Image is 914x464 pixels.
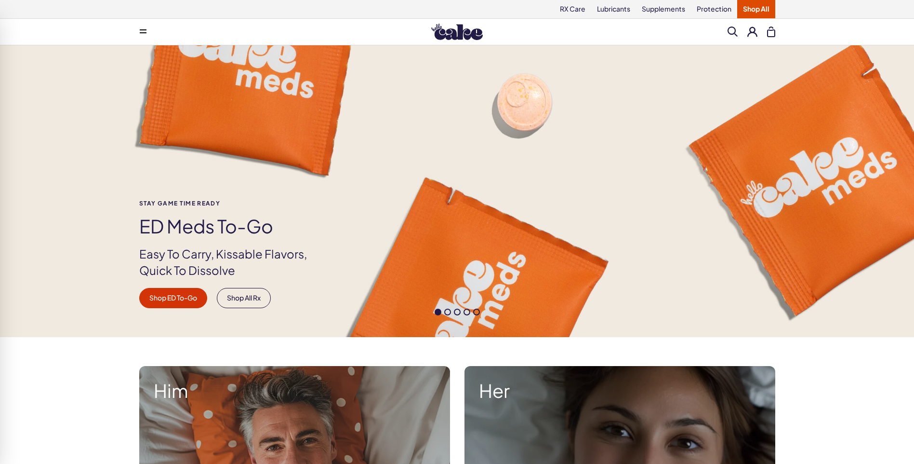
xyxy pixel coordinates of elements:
[139,288,207,308] a: Shop ED To-Go
[139,216,323,236] h1: ED Meds to-go
[139,246,323,278] p: Easy To Carry, Kissable Flavors, Quick To Dissolve
[139,200,323,206] span: Stay Game time ready
[431,24,483,40] img: Hello Cake
[479,381,761,401] strong: Her
[217,288,271,308] a: Shop All Rx
[154,381,436,401] strong: Him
